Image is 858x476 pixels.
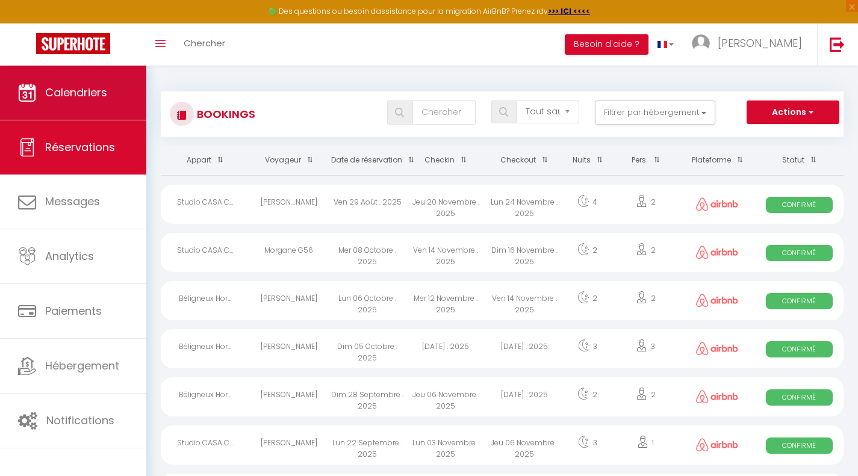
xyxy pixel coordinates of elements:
button: Besoin d'aide ? [565,34,648,55]
span: Chercher [184,37,225,49]
img: Super Booking [36,33,110,54]
span: Notifications [46,413,114,428]
h3: Bookings [194,100,255,128]
th: Sort by channel [680,146,755,175]
th: Sort by guest [249,146,328,175]
img: ... [692,34,710,52]
th: Sort by booking date [328,146,406,175]
th: Sort by status [755,146,844,175]
input: Chercher [412,100,475,125]
img: logout [830,37,845,52]
button: Filtrer par hébergement [595,100,715,125]
span: Réservations [45,140,115,155]
th: Sort by people [611,146,679,175]
a: ... [PERSON_NAME] [683,23,817,66]
a: >>> ICI <<<< [548,6,590,16]
th: Sort by checkout [485,146,564,175]
a: Chercher [175,23,234,66]
span: Analytics [45,249,94,264]
span: Calendriers [45,85,107,100]
button: Actions [747,100,839,125]
th: Sort by nights [564,146,611,175]
th: Sort by checkin [406,146,485,175]
span: Hébergement [45,358,119,373]
span: [PERSON_NAME] [718,36,802,51]
span: Paiements [45,303,102,318]
th: Sort by rentals [161,146,249,175]
span: Messages [45,194,100,209]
